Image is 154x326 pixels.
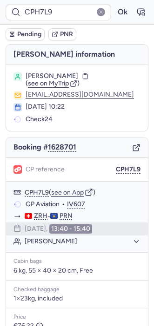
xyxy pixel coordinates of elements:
[26,103,141,111] div: [DATE] 10:22
[25,224,92,234] div: [DATE],
[49,224,92,234] time: 13:40 - 15:40
[60,212,73,220] span: PRN
[26,115,53,124] span: Check24
[13,267,141,275] p: 6 kg, 55 × 40 × 20 cm, Free
[26,80,80,87] button: (see on MyTrip)
[13,165,22,174] figure: 1L airline logo
[13,314,141,320] div: Price
[26,166,65,173] span: CP reference
[6,4,111,20] input: PNR Reference
[25,189,49,196] button: CPH7L9
[26,200,141,209] div: •
[48,28,76,40] button: PNR
[6,45,148,65] h4: [PERSON_NAME] information
[17,31,41,38] span: Pending
[6,28,45,40] button: Pending
[51,189,84,196] button: see on App
[28,79,69,87] span: see on MyTrip
[48,143,76,151] button: 1628701
[115,5,130,20] button: Ok
[67,201,85,208] button: IV607
[60,31,73,38] span: PNR
[116,166,141,173] button: CPH7L9
[13,143,76,151] span: Booking #
[26,200,60,209] span: GP Aviation
[26,91,134,98] button: [EMAIL_ADDRESS][DOMAIN_NAME]
[13,258,141,265] div: Cabin bags
[25,188,141,196] div: ( )
[13,295,63,302] span: 1×23kg, included
[34,212,47,220] span: ZRH
[13,287,141,293] div: Checked baggage
[25,212,141,221] div: -
[26,72,78,80] span: [PERSON_NAME]
[25,237,141,246] button: [PERSON_NAME]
